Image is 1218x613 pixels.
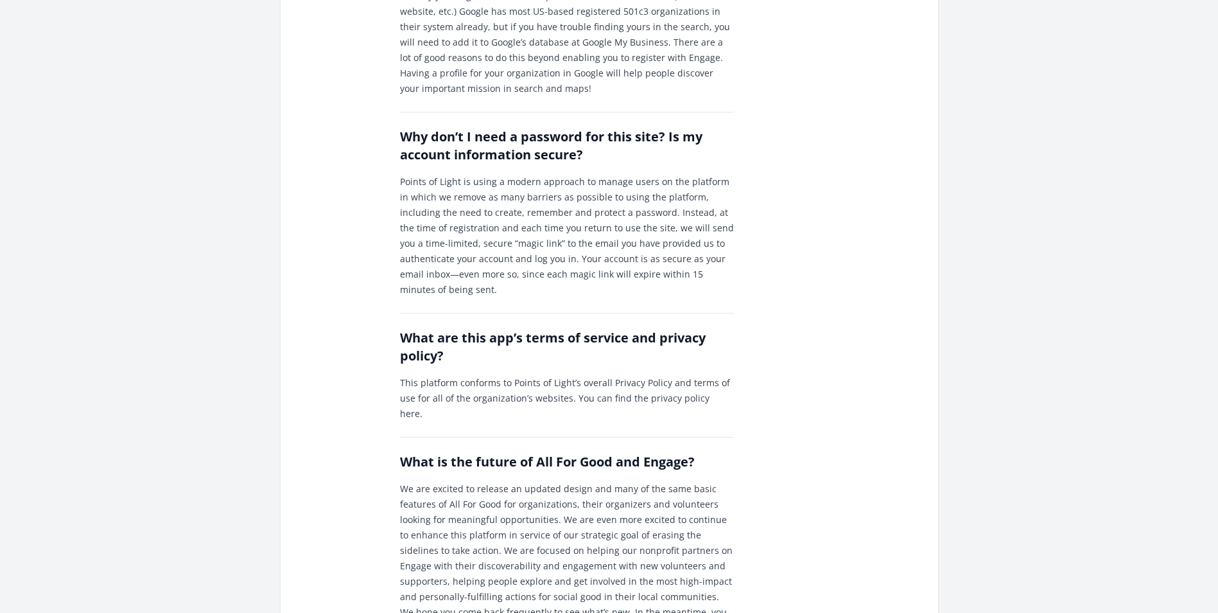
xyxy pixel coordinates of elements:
[400,375,734,422] p: This platform conforms to Points of Light’s overall Privacy Policy and terms of use for all of th...
[400,329,734,365] h2: What are this app’s terms of service and privacy policy?
[400,174,734,298] p: Points of Light is using a modern approach to manage users on the platform in which we remove as ...
[400,128,734,164] h2: Why don’t I need a password for this site? Is my account information secure?
[400,453,734,471] h2: What is the future of All For Good and Engage?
